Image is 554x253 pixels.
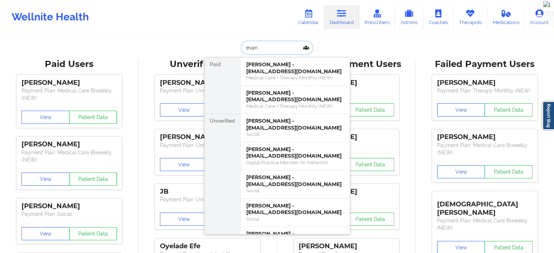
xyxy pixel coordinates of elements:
[144,59,272,70] div: Unverified Users
[299,242,394,250] div: [PERSON_NAME]
[395,5,423,29] a: Admins
[484,165,533,178] button: Patient Data
[160,87,255,94] p: Payment Plan : Unmatched Plan
[437,142,533,156] p: Payment Plan : Medical Care Biweekly (NEW)
[359,5,395,29] a: Prescribers
[246,146,344,159] div: [PERSON_NAME] - [EMAIL_ADDRESS][DOMAIN_NAME]
[246,174,344,187] div: [PERSON_NAME] - [EMAIL_ADDRESS][DOMAIN_NAME]
[160,213,208,226] button: View
[437,87,533,94] p: Payment Plan : Therapy Monthly (NEW)
[160,242,255,250] div: Oyelade Efe
[437,133,533,141] div: [PERSON_NAME]
[246,202,344,216] div: [PERSON_NAME] - [EMAIL_ADDRESS][DOMAIN_NAME]
[437,79,533,87] div: [PERSON_NAME]
[21,202,117,210] div: [PERSON_NAME]
[69,227,117,240] button: Patient Data
[437,103,485,116] button: View
[160,158,208,171] button: View
[160,187,255,196] div: JB
[205,58,240,114] div: Paid
[524,5,554,29] a: Account
[21,227,70,240] button: View
[21,210,117,218] p: Payment Plan : Social
[21,149,117,163] p: Payment Plan : Medical Care Biweekly (NEW)
[246,131,344,137] div: Social
[246,118,344,131] div: [PERSON_NAME] - [EMAIL_ADDRESS][DOMAIN_NAME]
[246,216,344,222] div: Social
[69,173,117,186] button: Patient Data
[542,101,554,130] a: Report Bug
[160,196,255,203] p: Payment Plan : Unmatched Plan
[246,90,344,103] div: [PERSON_NAME] - [EMAIL_ADDRESS][DOMAIN_NAME]
[346,213,394,226] button: Patient Data
[246,159,344,166] div: Digital Practice Member (In-Network)
[160,79,255,87] div: [PERSON_NAME]
[437,217,533,232] p: Payment Plan : Medical Care Biweekly (NEW)
[21,79,117,87] div: [PERSON_NAME]
[246,187,344,194] div: Social
[324,5,359,29] a: Dashboard
[160,103,208,116] button: View
[69,111,117,124] button: Patient Data
[346,158,394,171] button: Patient Data
[246,103,344,109] div: Medical Care + Therapy Monthly (NEW)
[346,103,394,116] button: Patient Data
[437,195,533,217] div: [DEMOGRAPHIC_DATA][PERSON_NAME]
[160,142,255,149] p: Payment Plan : Unmatched Plan
[484,103,533,116] button: Patient Data
[421,59,549,70] div: Failed Payment Users
[487,5,525,29] a: Medications
[437,165,485,178] button: View
[21,87,117,102] p: Payment Plan : Medical Care Biweekly (NEW)
[21,140,117,149] div: [PERSON_NAME]
[21,173,70,186] button: View
[5,59,133,70] div: Paid Users
[246,61,344,75] div: [PERSON_NAME] - [EMAIL_ADDRESS][DOMAIN_NAME]
[246,75,344,81] div: Medical Care + Therapy Monthly (NEW)
[453,5,487,29] a: Therapists
[246,230,344,244] div: [PERSON_NAME] - [EMAIL_ADDRESS][DOMAIN_NAME]
[21,111,70,124] button: View
[160,133,255,141] div: [PERSON_NAME]
[293,5,324,29] a: Calendar
[423,5,453,29] a: Coaches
